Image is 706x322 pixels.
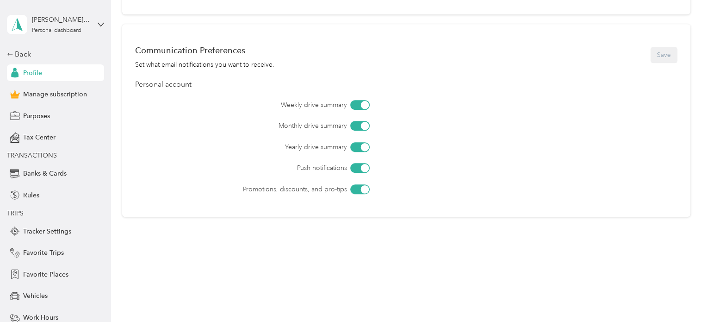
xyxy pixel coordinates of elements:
[187,121,347,131] label: Monthly drive summary
[135,60,274,69] div: Set what email notifications you want to receive.
[23,89,87,99] span: Manage subscription
[187,184,347,194] label: Promotions, discounts, and pro-tips
[23,111,50,121] span: Purposes
[187,100,347,110] label: Weekly drive summary
[135,79,677,90] div: Personal account
[187,142,347,152] label: Yearly drive summary
[187,163,347,173] label: Push notifications
[23,133,56,142] span: Tax Center
[135,45,274,55] div: Communication Preferences
[654,270,706,322] iframe: Everlance-gr Chat Button Frame
[23,248,64,258] span: Favorite Trips
[32,15,90,25] div: [PERSON_NAME][EMAIL_ADDRESS][PERSON_NAME][DOMAIN_NAME]
[23,190,39,200] span: Rules
[23,291,48,301] span: Vehicles
[7,209,24,217] span: TRIPS
[23,169,67,178] span: Banks & Cards
[23,68,42,78] span: Profile
[23,227,71,236] span: Tracker Settings
[7,49,99,60] div: Back
[32,28,81,33] div: Personal dashboard
[23,270,68,279] span: Favorite Places
[7,152,57,159] span: TRANSACTIONS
